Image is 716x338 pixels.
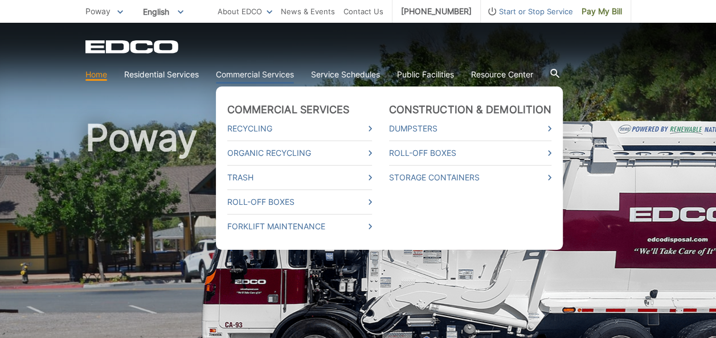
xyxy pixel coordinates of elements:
a: Organic Recycling [227,147,372,159]
span: English [134,2,192,21]
a: Commercial Services [216,68,294,81]
a: Public Facilities [397,68,454,81]
a: Service Schedules [311,68,380,81]
a: Construction & Demolition [389,104,552,116]
a: Recycling [227,122,372,135]
a: EDCD logo. Return to the homepage. [85,40,180,53]
a: Trash [227,171,372,184]
span: Poway [85,6,111,16]
a: Dumpsters [389,122,552,135]
a: Storage Containers [389,171,552,184]
a: News & Events [281,5,335,18]
a: Home [85,68,107,81]
a: About EDCO [218,5,272,18]
a: Residential Services [124,68,199,81]
a: Roll-Off Boxes [227,196,372,208]
a: Contact Us [343,5,383,18]
a: Forklift Maintenance [227,220,372,233]
a: Roll-Off Boxes [389,147,552,159]
a: Commercial Services [227,104,350,116]
a: Resource Center [471,68,533,81]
